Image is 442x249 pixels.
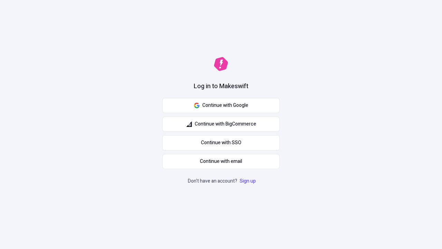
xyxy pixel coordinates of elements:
a: Continue with SSO [162,135,280,150]
span: Continue with email [200,158,242,165]
button: Continue with email [162,154,280,169]
span: Continue with BigCommerce [195,120,256,128]
p: Don't have an account? [188,177,257,185]
span: Continue with Google [202,102,248,109]
a: Sign up [238,177,257,185]
h1: Log in to Makeswift [194,82,248,91]
button: Continue with BigCommerce [162,117,280,132]
button: Continue with Google [162,98,280,113]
